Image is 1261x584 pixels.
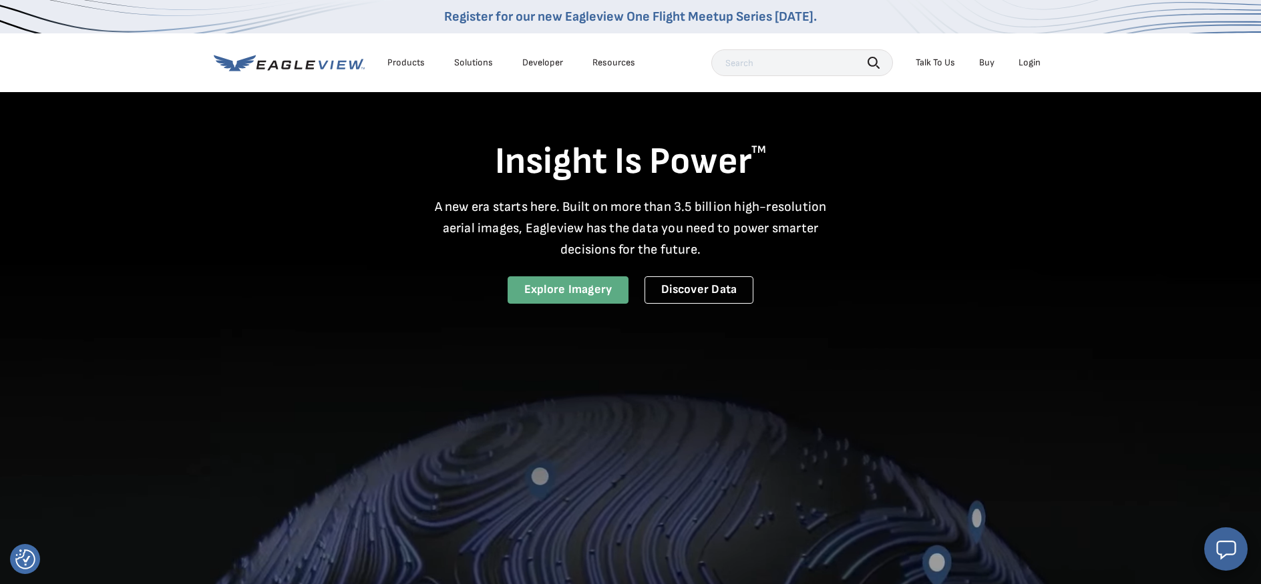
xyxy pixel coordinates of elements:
div: Resources [592,57,635,69]
a: Buy [979,57,995,69]
h1: Insight Is Power [214,139,1047,186]
input: Search [711,49,893,76]
div: Products [387,57,425,69]
sup: TM [751,143,766,156]
a: Explore Imagery [508,276,629,304]
div: Login [1019,57,1041,69]
a: Register for our new Eagleview One Flight Meetup Series [DATE]. [444,9,817,25]
button: Open chat window [1204,527,1248,571]
p: A new era starts here. Built on more than 3.5 billion high-resolution aerial images, Eagleview ha... [426,196,835,260]
a: Developer [522,57,563,69]
div: Solutions [454,57,493,69]
a: Discover Data [645,276,753,304]
img: Revisit consent button [15,549,35,569]
div: Talk To Us [916,57,955,69]
button: Consent Preferences [15,549,35,569]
